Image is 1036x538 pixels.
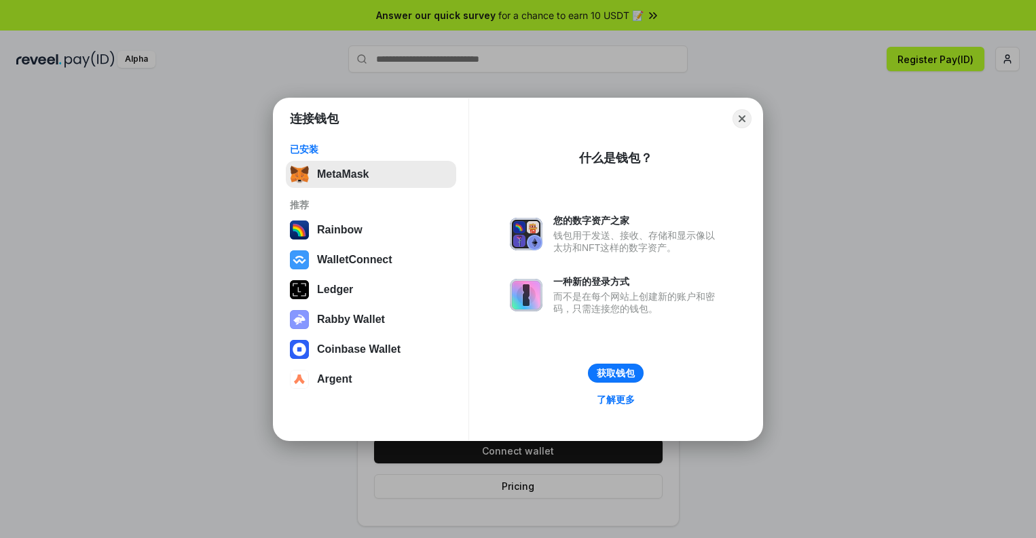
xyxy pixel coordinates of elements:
button: 获取钱包 [588,364,644,383]
div: 您的数字资产之家 [553,214,722,227]
button: Argent [286,366,456,393]
div: 获取钱包 [597,367,635,379]
div: 已安装 [290,143,452,155]
div: Rabby Wallet [317,313,385,326]
h1: 连接钱包 [290,111,339,127]
div: Rainbow [317,224,363,236]
img: svg+xml,%3Csvg%20xmlns%3D%22http%3A%2F%2Fwww.w3.org%2F2000%2Fsvg%22%20fill%3D%22none%22%20viewBox... [290,310,309,329]
div: WalletConnect [317,254,392,266]
div: 钱包用于发送、接收、存储和显示像以太坊和NFT这样的数字资产。 [553,229,722,254]
div: 什么是钱包？ [579,150,652,166]
button: Rainbow [286,216,456,244]
button: WalletConnect [286,246,456,273]
div: 了解更多 [597,393,635,406]
div: 一种新的登录方式 [553,275,722,288]
div: 推荐 [290,199,452,211]
img: svg+xml,%3Csvg%20xmlns%3D%22http%3A%2F%2Fwww.w3.org%2F2000%2Fsvg%22%20width%3D%2228%22%20height%3... [290,280,309,299]
a: 了解更多 [589,391,643,408]
div: Argent [317,373,352,385]
button: Ledger [286,276,456,303]
button: MetaMask [286,161,456,188]
img: svg+xml,%3Csvg%20width%3D%2228%22%20height%3D%2228%22%20viewBox%3D%220%200%2028%2028%22%20fill%3D... [290,370,309,389]
button: Close [733,109,752,128]
div: MetaMask [317,168,369,180]
img: svg+xml,%3Csvg%20fill%3D%22none%22%20height%3D%2233%22%20viewBox%3D%220%200%2035%2033%22%20width%... [290,165,309,184]
img: svg+xml,%3Csvg%20width%3D%2228%22%20height%3D%2228%22%20viewBox%3D%220%200%2028%2028%22%20fill%3D... [290,340,309,359]
img: svg+xml,%3Csvg%20width%3D%22120%22%20height%3D%22120%22%20viewBox%3D%220%200%20120%20120%22%20fil... [290,220,309,239]
div: Ledger [317,284,353,296]
div: 而不是在每个网站上创建新的账户和密码，只需连接您的钱包。 [553,290,722,315]
button: Rabby Wallet [286,306,456,333]
div: Coinbase Wallet [317,343,401,356]
button: Coinbase Wallet [286,336,456,363]
img: svg+xml,%3Csvg%20xmlns%3D%22http%3A%2F%2Fwww.w3.org%2F2000%2Fsvg%22%20fill%3D%22none%22%20viewBox... [510,279,542,311]
img: svg+xml,%3Csvg%20width%3D%2228%22%20height%3D%2228%22%20viewBox%3D%220%200%2028%2028%22%20fill%3D... [290,250,309,269]
img: svg+xml,%3Csvg%20xmlns%3D%22http%3A%2F%2Fwww.w3.org%2F2000%2Fsvg%22%20fill%3D%22none%22%20viewBox... [510,218,542,250]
